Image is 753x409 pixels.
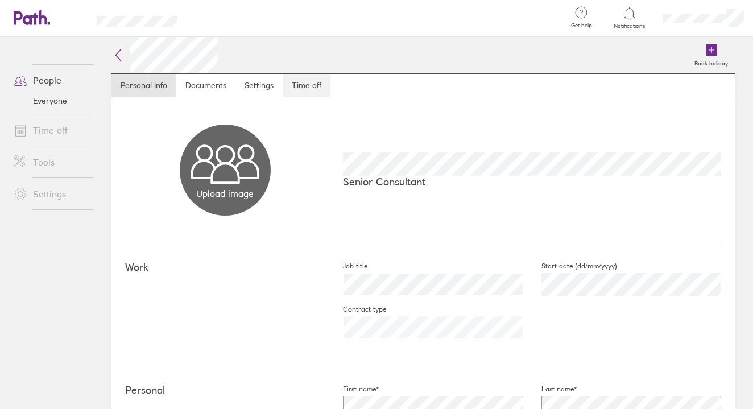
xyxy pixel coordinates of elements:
[5,69,96,92] a: People
[563,22,600,29] span: Get help
[611,23,648,30] span: Notifications
[523,262,617,271] label: Start date (dd/mm/yyyy)
[325,262,367,271] label: Job title
[523,385,577,394] label: Last name*
[325,385,379,394] label: First name*
[325,305,386,314] label: Contract type
[125,385,325,396] h4: Personal
[5,92,96,110] a: Everyone
[235,74,283,97] a: Settings
[688,37,735,73] a: Book holiday
[611,6,648,30] a: Notifications
[343,176,721,188] p: Senior Consultant
[283,74,330,97] a: Time off
[5,183,96,205] a: Settings
[111,74,176,97] a: Personal info
[688,57,735,67] label: Book holiday
[176,74,235,97] a: Documents
[5,119,96,142] a: Time off
[125,262,325,274] h4: Work
[5,151,96,173] a: Tools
